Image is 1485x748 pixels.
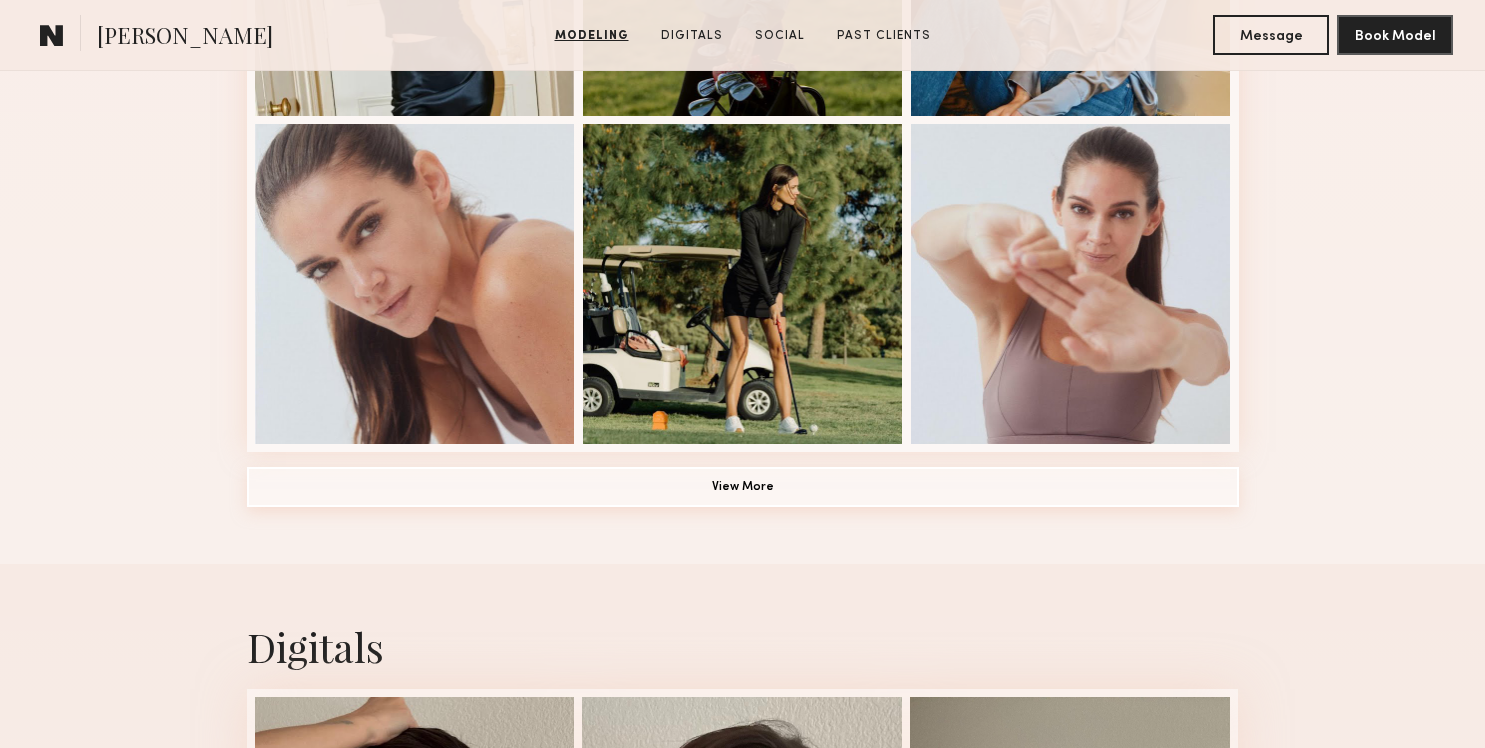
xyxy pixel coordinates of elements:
[653,27,731,45] a: Digitals
[829,27,939,45] a: Past Clients
[247,620,1239,673] div: Digitals
[97,20,273,55] span: [PERSON_NAME]
[547,27,637,45] a: Modeling
[247,467,1239,507] button: View More
[747,27,813,45] a: Social
[1337,26,1453,43] a: Book Model
[1337,15,1453,55] button: Book Model
[1213,15,1329,55] button: Message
